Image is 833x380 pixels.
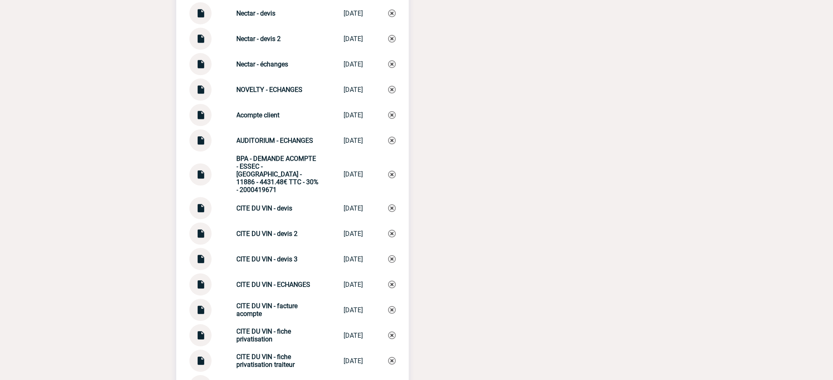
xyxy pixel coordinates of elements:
[237,155,319,194] strong: BPA - DEMANDE ACOMPTE - ESSEC - [GEOGRAPHIC_DATA] - 11886 - 4431.48€ TTC - 30% - 2000419671
[388,137,396,144] img: Supprimer
[237,111,280,119] strong: Acompte client
[344,281,363,288] div: [DATE]
[344,332,363,339] div: [DATE]
[388,86,396,93] img: Supprimer
[388,111,396,119] img: Supprimer
[388,281,396,288] img: Supprimer
[237,35,281,43] strong: Nectar - devis 2
[344,35,363,43] div: [DATE]
[237,60,288,68] strong: Nectar - échanges
[388,332,396,339] img: Supprimer
[388,9,396,17] img: Supprimer
[388,357,396,364] img: Supprimer
[237,353,295,369] strong: CITE DU VIN - fiche privatisation traiteur
[237,327,291,343] strong: CITE DU VIN - fiche privatisation
[237,230,298,238] strong: CITE DU VIN - devis 2
[344,60,363,68] div: [DATE]
[344,111,363,119] div: [DATE]
[344,255,363,263] div: [DATE]
[344,230,363,238] div: [DATE]
[388,255,396,263] img: Supprimer
[237,281,311,288] strong: CITE DU VIN - ECHANGES
[388,35,396,42] img: Supprimer
[388,306,396,314] img: Supprimer
[344,170,363,178] div: [DATE]
[388,60,396,68] img: Supprimer
[344,357,363,365] div: [DATE]
[237,86,303,94] strong: NOVELTY - ECHANGES
[388,230,396,237] img: Supprimer
[344,86,363,94] div: [DATE]
[237,9,276,17] strong: Nectar - devis
[237,137,314,144] strong: AUDITORIUM - ECHANGES
[237,204,293,212] strong: CITE DU VIN - devis
[344,9,363,17] div: [DATE]
[344,306,363,314] div: [DATE]
[388,204,396,212] img: Supprimer
[344,204,363,212] div: [DATE]
[344,137,363,144] div: [DATE]
[237,302,298,318] strong: CITE DU VIN - facture acompte
[388,171,396,178] img: Supprimer
[237,255,298,263] strong: CITE DU VIN - devis 3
